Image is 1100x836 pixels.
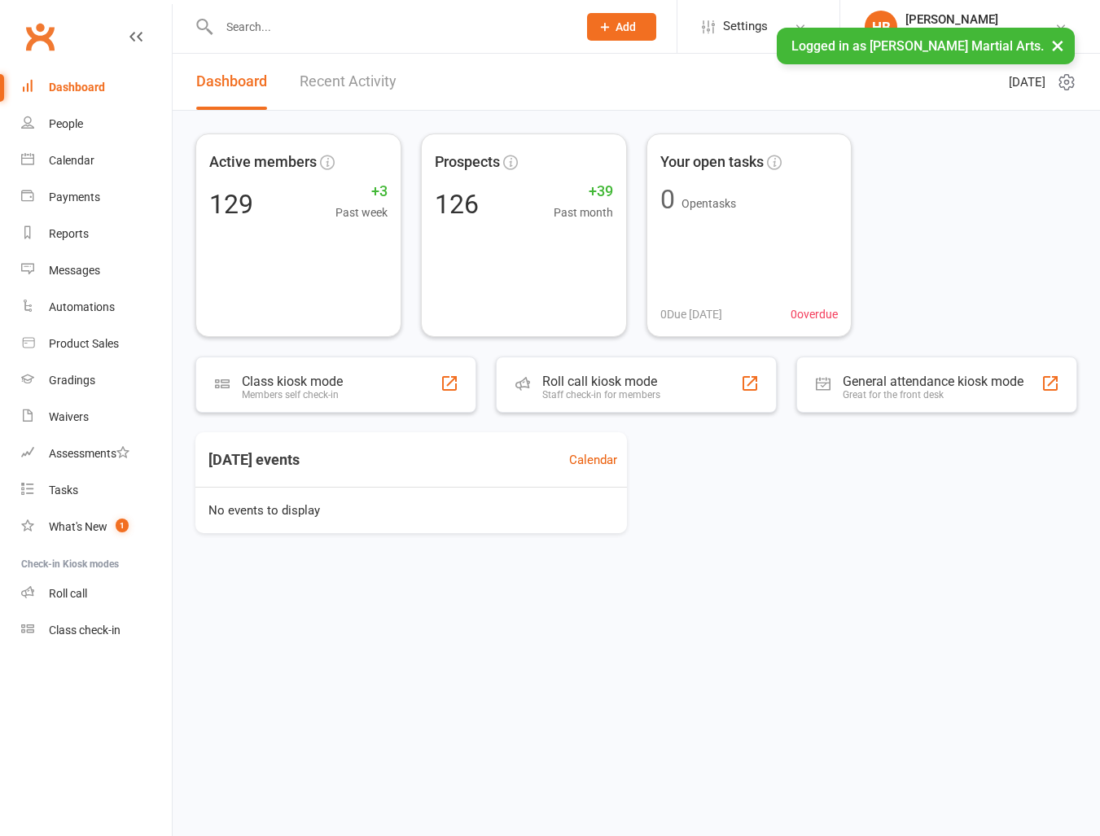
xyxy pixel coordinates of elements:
[209,151,317,174] span: Active members
[660,186,675,212] div: 0
[660,305,722,323] span: 0 Due [DATE]
[300,54,397,110] a: Recent Activity
[905,12,1054,27] div: [PERSON_NAME]
[660,151,764,174] span: Your open tasks
[49,484,78,497] div: Tasks
[723,8,768,45] span: Settings
[616,20,636,33] span: Add
[843,374,1023,389] div: General attendance kiosk mode
[791,305,838,323] span: 0 overdue
[49,624,121,637] div: Class check-in
[335,180,388,204] span: +3
[49,300,115,313] div: Automations
[242,374,343,389] div: Class kiosk mode
[554,204,613,221] span: Past month
[435,151,500,174] span: Prospects
[189,488,633,533] div: No events to display
[791,38,1044,54] span: Logged in as [PERSON_NAME] Martial Arts.
[49,410,89,423] div: Waivers
[49,374,95,387] div: Gradings
[569,450,617,470] a: Calendar
[542,389,660,400] div: Staff check-in for members
[21,289,172,326] a: Automations
[49,117,83,130] div: People
[865,11,897,43] div: HB
[49,520,107,533] div: What's New
[21,106,172,142] a: People
[21,216,172,252] a: Reports
[214,15,566,38] input: Search...
[542,374,660,389] div: Roll call kiosk mode
[21,576,172,612] a: Roll call
[21,179,172,216] a: Payments
[49,337,119,350] div: Product Sales
[587,13,656,41] button: Add
[49,264,100,277] div: Messages
[21,142,172,179] a: Calendar
[681,197,736,210] span: Open tasks
[49,190,100,204] div: Payments
[335,204,388,221] span: Past week
[49,154,94,167] div: Calendar
[21,362,172,399] a: Gradings
[554,180,613,204] span: +39
[196,54,267,110] a: Dashboard
[435,191,479,217] div: 126
[1009,72,1045,92] span: [DATE]
[21,472,172,509] a: Tasks
[242,389,343,400] div: Members self check-in
[49,447,129,460] div: Assessments
[843,389,1023,400] div: Great for the front desk
[116,519,129,532] span: 1
[21,326,172,362] a: Product Sales
[49,227,89,240] div: Reports
[21,436,172,472] a: Assessments
[1043,28,1072,63] button: ×
[21,509,172,545] a: What's New1
[209,191,253,217] div: 129
[20,16,60,57] a: Clubworx
[49,587,87,600] div: Roll call
[21,399,172,436] a: Waivers
[49,81,105,94] div: Dashboard
[21,252,172,289] a: Messages
[21,612,172,649] a: Class kiosk mode
[195,445,313,475] h3: [DATE] events
[905,27,1054,42] div: [PERSON_NAME] Martial Arts
[21,69,172,106] a: Dashboard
